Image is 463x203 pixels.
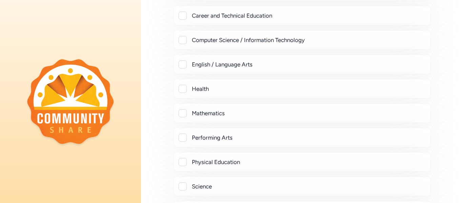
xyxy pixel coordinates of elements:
[192,85,425,93] div: Health
[192,158,425,166] div: Physical Education
[192,109,425,117] div: Mathematics
[192,60,425,68] div: English / Language Arts
[192,182,425,190] div: Science
[27,59,114,144] img: logo
[192,36,425,44] div: Computer Science / Information Technology
[192,12,425,20] div: Career and Technical Education
[192,134,425,142] div: Performing Arts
